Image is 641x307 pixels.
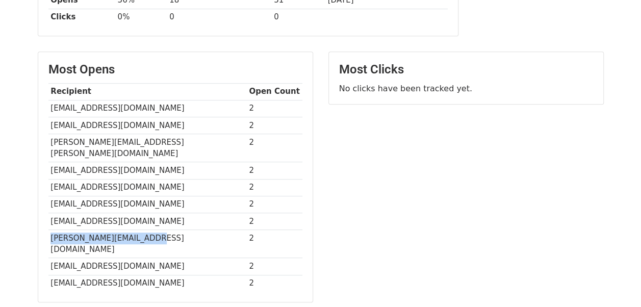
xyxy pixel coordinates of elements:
td: 0% [115,9,167,25]
td: 2 [247,275,302,292]
td: 0 [167,9,271,25]
td: 2 [247,134,302,162]
td: 2 [247,213,302,229]
td: [EMAIL_ADDRESS][DOMAIN_NAME] [48,100,247,117]
td: 0 [271,9,325,25]
td: 2 [247,179,302,196]
td: 2 [247,117,302,134]
th: Open Count [247,83,302,100]
th: Recipient [48,83,247,100]
p: No clicks have been tracked yet. [339,83,593,94]
td: [EMAIL_ADDRESS][DOMAIN_NAME] [48,213,247,229]
th: Clicks [48,9,115,25]
td: [PERSON_NAME][EMAIL_ADDRESS][DOMAIN_NAME] [48,229,247,258]
td: [EMAIL_ADDRESS][DOMAIN_NAME] [48,179,247,196]
td: 2 [247,229,302,258]
td: [EMAIL_ADDRESS][DOMAIN_NAME] [48,196,247,213]
td: [EMAIL_ADDRESS][DOMAIN_NAME] [48,117,247,134]
td: 2 [247,100,302,117]
td: [EMAIL_ADDRESS][DOMAIN_NAME] [48,162,247,179]
td: [PERSON_NAME][EMAIL_ADDRESS][PERSON_NAME][DOMAIN_NAME] [48,134,247,162]
td: 2 [247,196,302,213]
td: 2 [247,162,302,179]
td: 2 [247,258,302,275]
td: [EMAIL_ADDRESS][DOMAIN_NAME] [48,275,247,292]
td: [EMAIL_ADDRESS][DOMAIN_NAME] [48,258,247,275]
h3: Most Opens [48,62,302,77]
iframe: Chat Widget [590,258,641,307]
h3: Most Clicks [339,62,593,77]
